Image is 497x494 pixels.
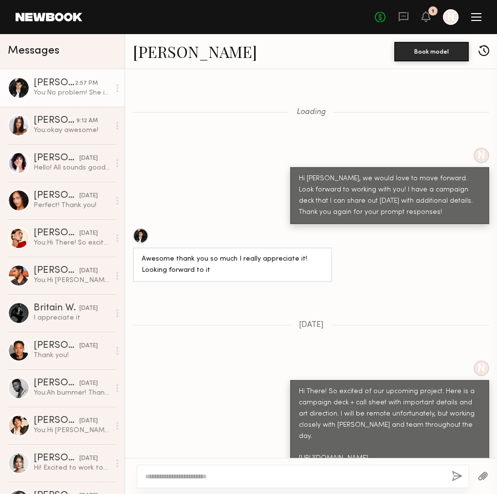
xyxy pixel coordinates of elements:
div: Britain W. [34,304,79,313]
div: [PERSON_NAME] [34,153,79,163]
div: You: okay awesome! [34,126,110,135]
a: N [443,9,459,25]
a: [PERSON_NAME] [133,41,257,62]
span: [DATE] [299,321,324,329]
a: Book model [394,47,469,55]
div: You: Hi [PERSON_NAME], wishing you safe travels! We are moving forward with another talent for th... [34,276,110,285]
div: [PERSON_NAME] [34,379,79,388]
div: You: No problem! She is on set, but I will let her know you've sent a message! [34,88,110,97]
div: [DATE] [79,191,98,201]
span: Loading [296,108,326,116]
div: 1 [432,9,434,14]
div: Hi! Excited to work together soon :). [34,463,110,473]
div: You: Ah bummer! Thank you so much for the quick reply. We are trying to fill a last minute gap, a... [34,388,110,398]
div: 2:57 PM [75,79,98,88]
div: Hello! All sounds good. Thank you for sending all of that over 🙏 [34,163,110,172]
div: Hi [PERSON_NAME], we would love to move forward. Look forward to working with you! I have a campa... [299,173,480,218]
div: [DATE] [79,266,98,276]
div: I appreciate it [34,313,110,323]
div: [PERSON_NAME] [34,78,75,88]
div: [PERSON_NAME] [34,454,79,463]
div: [DATE] [79,417,98,426]
div: [PERSON_NAME] [34,341,79,351]
div: [DATE] [79,304,98,313]
div: [PERSON_NAME] [34,266,79,276]
div: 9:12 AM [76,116,98,126]
span: Messages [8,45,59,57]
div: Thank you! [34,351,110,360]
div: [DATE] [79,379,98,388]
div: [DATE] [79,229,98,238]
div: Perfect! Thank you! [34,201,110,210]
div: Awesome thank you so much I really appreciate it! Looking forward to it [142,254,323,276]
div: [DATE] [79,342,98,351]
button: Book model [394,42,469,61]
div: [PERSON_NAME] [34,116,76,126]
div: [DATE] [79,154,98,163]
div: You: Hi [PERSON_NAME], thank you for getting back to us! We completely understand and respect you... [34,426,110,435]
div: You: Hi There! So excited of our upcoming campaign. Here is a revised deck + call sheet with impo... [34,238,110,247]
div: [PERSON_NAME] [34,416,79,426]
div: [DATE] [79,454,98,463]
div: [PERSON_NAME] [34,191,79,201]
div: [PERSON_NAME] [34,228,79,238]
